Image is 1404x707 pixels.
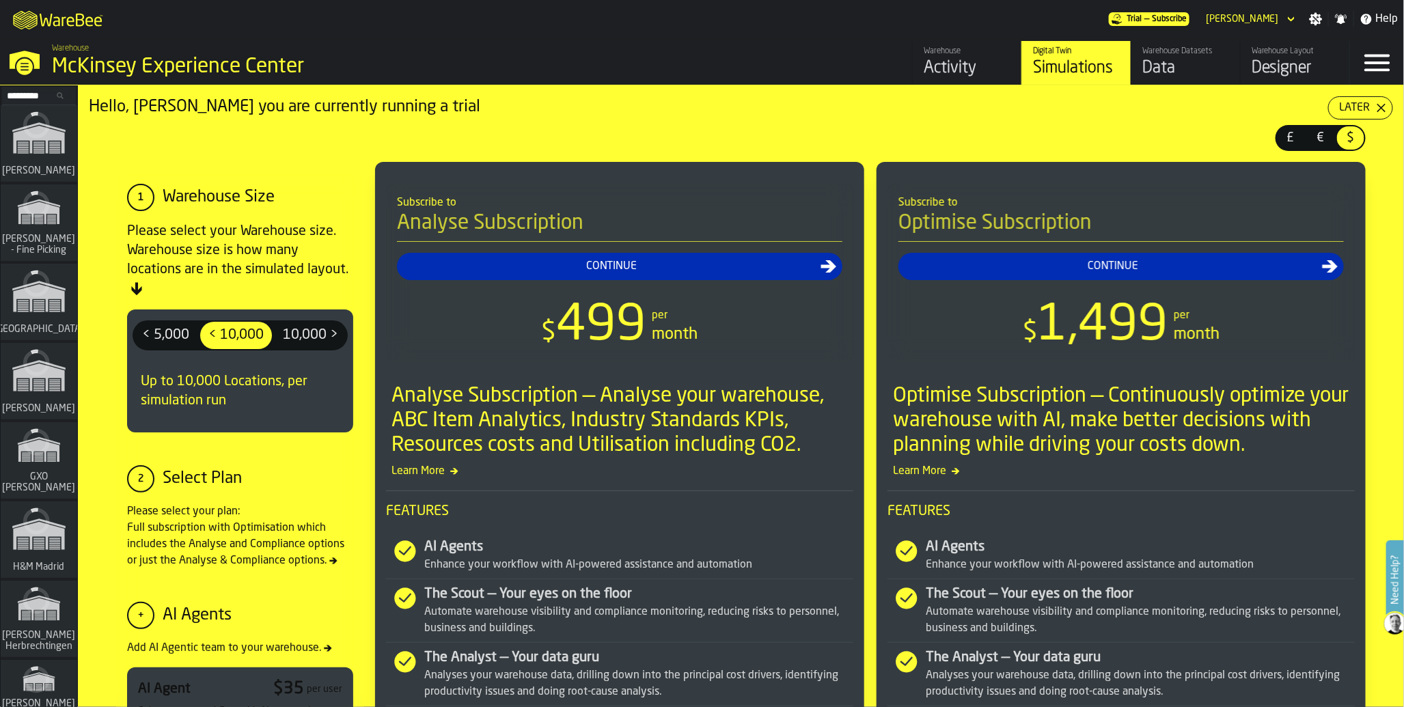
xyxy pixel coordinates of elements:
a: link-to-/wh/i/0438fb8c-4a97-4a5b-bcc6-2889b6922db0/simulations [1,501,77,581]
label: button-switch-multi-10,000 > [273,320,348,350]
span: £ [1280,129,1302,147]
div: Optimise Subscription — Continuously optimize your warehouse with AI, make better decisions with ... [893,384,1355,458]
div: 2 [127,465,154,493]
div: Designer [1252,57,1338,79]
div: thumb [1277,126,1304,150]
div: Continue [402,258,821,275]
a: link-to-/wh/i/48cbecf7-1ea2-4bc9-a439-03d5b66e1a58/simulations [1,184,77,264]
h4: Optimise Subscription [898,211,1344,242]
label: button-toggle-Help [1354,11,1404,27]
div: Select Plan [163,468,242,490]
div: AI Agents [424,538,853,557]
div: Warehouse Datasets [1142,46,1229,56]
div: Hello, [PERSON_NAME] you are currently running a trial [89,96,1328,118]
span: Warehouse [52,44,89,53]
div: AI Agent [138,680,191,699]
div: Enhance your workflow with AI-powered assistance and automation [926,557,1355,573]
label: button-switch-multi-< 10,000 [199,320,273,350]
div: Menu Subscription [1109,12,1189,26]
a: link-to-/wh/i/99265d59-bd42-4a33-a5fd-483dee362034/simulations [1021,41,1131,85]
div: AI Agents [163,605,232,626]
button: button-Later [1328,96,1393,120]
div: thumb [134,322,197,349]
div: month [1174,324,1220,346]
div: McKinsey Experience Center [52,55,421,79]
a: link-to-/wh/i/72fe6713-8242-4c3c-8adf-5d67388ea6d5/simulations [1,105,77,184]
span: € [1310,129,1332,147]
div: Please select your Warehouse size. Warehouse size is how many locations are in the simulated layout. [127,222,353,299]
div: thumb [1307,126,1334,150]
div: The Scout — Your eyes on the floor [424,585,853,604]
div: per user [307,684,342,695]
div: Warehouse [924,46,1010,56]
span: — [1144,14,1149,24]
div: Please select your plan: Full subscription with Optimisation which includes the Analyse and Compl... [127,503,353,569]
span: Subscribe [1152,14,1187,24]
label: button-switch-multi-$ [1336,125,1366,151]
a: link-to-/wh/i/baca6aa3-d1fc-43c0-a604-2a1c9d5db74d/simulations [1,422,77,501]
div: + [127,602,154,629]
div: DropdownMenuValue-Ana Milicic [1200,11,1298,27]
div: Automate warehouse visibility and compliance monitoring, reducing risks to personnel, business an... [926,604,1355,637]
span: Learn More [386,463,853,480]
div: Subscribe to [397,195,842,211]
button: button-Continue [898,253,1344,280]
div: Automate warehouse visibility and compliance monitoring, reducing risks to personnel, business an... [424,604,853,637]
div: Later [1334,100,1376,116]
span: 499 [557,302,647,351]
label: Need Help? [1388,542,1403,618]
label: button-switch-multi-£ [1276,125,1306,151]
label: button-toggle-Notifications [1329,12,1353,26]
div: Subscribe to [898,195,1344,211]
span: Help [1376,11,1399,27]
label: button-toggle-Menu [1350,41,1404,85]
span: Features [887,502,1355,521]
span: Learn More [887,463,1355,480]
div: month [652,324,698,346]
button: button-Continue [397,253,842,280]
div: thumb [1337,126,1364,150]
div: per [652,307,668,324]
div: thumb [200,322,272,349]
div: Data [1142,57,1229,79]
label: button-switch-multi-< 5,000 [133,320,199,350]
div: thumb [275,322,346,349]
div: Analyse Subscription — Analyse your warehouse, ABC Item Analytics, Industry Standards KPIs, Resou... [391,384,853,458]
span: 1,499 [1038,302,1168,351]
a: link-to-/wh/i/f0a6b354-7883-413a-84ff-a65eb9c31f03/simulations [1,581,77,660]
div: Enhance your workflow with AI-powered assistance and automation [424,557,853,573]
div: Simulations [1033,57,1120,79]
label: button-switch-multi-€ [1306,125,1336,151]
div: Warehouse Size [163,186,275,208]
div: Activity [924,57,1010,79]
div: 1 [127,184,154,211]
div: $ 35 [273,678,304,700]
a: link-to-/wh/i/1653e8cc-126b-480f-9c47-e01e76aa4a88/simulations [1,343,77,422]
span: $ [1340,129,1362,147]
div: Analyses your warehouse data, drilling down into the principal cost drivers, identifying producti... [424,667,853,700]
a: link-to-/wh/i/99265d59-bd42-4a33-a5fd-483dee362034/pricing/ [1109,12,1189,26]
div: Add AI Agentic team to your warehouse. [127,640,353,656]
div: DropdownMenuValue-Ana Milicic [1206,14,1279,25]
div: Digital Twin [1033,46,1120,56]
span: < 10,000 [203,324,269,346]
div: Analyses your warehouse data, drilling down into the principal cost drivers, identifying producti... [926,667,1355,700]
a: link-to-/wh/i/b5402f52-ce28-4f27-b3d4-5c6d76174849/simulations [1,264,77,343]
div: The Scout — Your eyes on the floor [926,585,1355,604]
span: Trial [1127,14,1142,24]
h4: Analyse Subscription [397,211,842,242]
a: link-to-/wh/i/99265d59-bd42-4a33-a5fd-483dee362034/data [1131,41,1240,85]
div: Warehouse Layout [1252,46,1338,56]
div: The Analyst — Your data guru [926,648,1355,667]
div: The Analyst — Your data guru [424,648,853,667]
a: link-to-/wh/i/99265d59-bd42-4a33-a5fd-483dee362034/feed/ [912,41,1021,85]
a: link-to-/wh/i/99265d59-bd42-4a33-a5fd-483dee362034/designer [1240,41,1349,85]
div: Up to 10,000 Locations, per simulation run [133,361,348,421]
label: button-toggle-Settings [1304,12,1328,26]
div: per [1174,307,1189,324]
span: Features [386,502,853,521]
span: < 5,000 [137,324,195,346]
span: 10,000 > [277,324,344,346]
div: Continue [904,258,1322,275]
span: $ [1023,319,1038,346]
